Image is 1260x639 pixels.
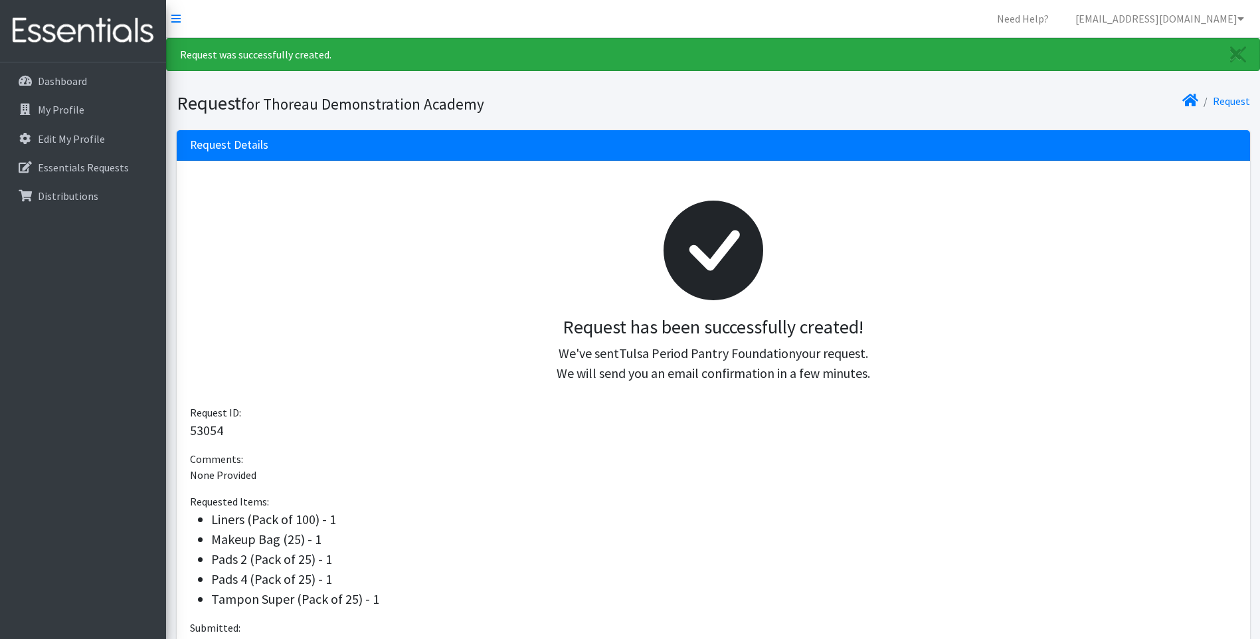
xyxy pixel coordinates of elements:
[5,183,161,209] a: Distributions
[1065,5,1255,32] a: [EMAIL_ADDRESS][DOMAIN_NAME]
[190,621,240,634] span: Submitted:
[1217,39,1259,70] a: Close
[38,103,84,116] p: My Profile
[1213,94,1250,108] a: Request
[201,316,1226,339] h3: Request has been successfully created!
[190,468,256,482] span: None Provided
[211,529,1237,549] li: Makeup Bag (25) - 1
[190,420,1237,440] p: 53054
[211,509,1237,529] li: Liners (Pack of 100) - 1
[5,154,161,181] a: Essentials Requests
[38,161,129,174] p: Essentials Requests
[190,452,243,466] span: Comments:
[177,92,709,115] h1: Request
[38,74,87,88] p: Dashboard
[211,569,1237,589] li: Pads 4 (Pack of 25) - 1
[241,94,484,114] small: for Thoreau Demonstration Academy
[619,345,796,361] span: Tulsa Period Pantry Foundation
[211,589,1237,609] li: Tampon Super (Pack of 25) - 1
[38,189,98,203] p: Distributions
[190,406,241,419] span: Request ID:
[5,126,161,152] a: Edit My Profile
[986,5,1059,32] a: Need Help?
[166,38,1260,71] div: Request was successfully created.
[211,549,1237,569] li: Pads 2 (Pack of 25) - 1
[38,132,105,145] p: Edit My Profile
[5,9,161,53] img: HumanEssentials
[201,343,1226,383] p: We've sent your request. We will send you an email confirmation in a few minutes.
[190,495,269,508] span: Requested Items:
[5,96,161,123] a: My Profile
[5,68,161,94] a: Dashboard
[190,138,268,152] h3: Request Details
